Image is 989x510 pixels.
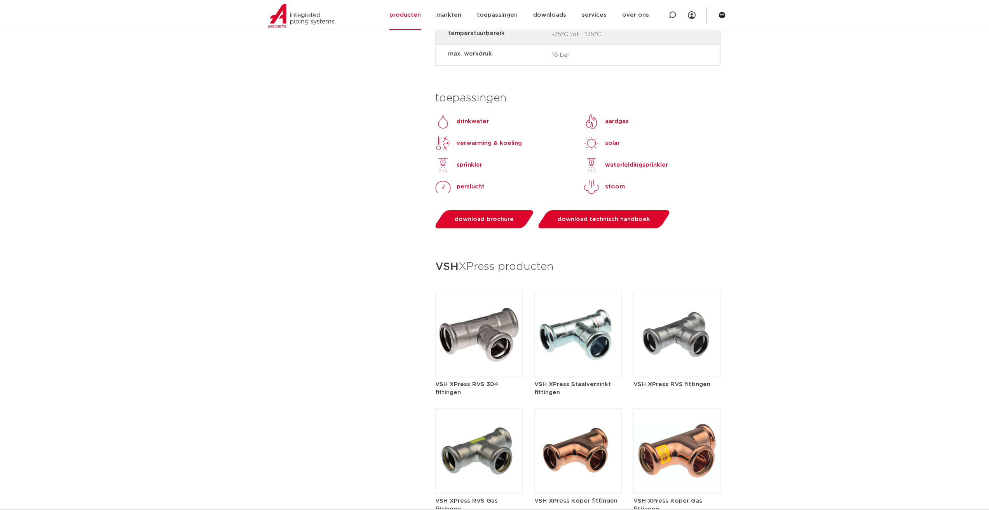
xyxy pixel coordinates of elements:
h5: VSH XPress Staalverzinkt fittingen [534,380,622,397]
p: waterleidingsprinkler [605,160,668,170]
a: download technisch handboek [536,210,672,228]
h5: VSH XPress RVS fittingen [633,380,721,388]
a: waterleidingsprinkler [584,157,668,173]
a: solarsolar [584,136,620,151]
h3: toepassingen [435,91,721,106]
a: VSH XPress Staalverzinkt fittingen [534,331,622,397]
p: sprinkler [457,160,482,170]
img: solar [584,136,599,151]
h5: VSH XPress RVS 304 fittingen [435,380,523,397]
span: 16 bar [552,49,675,61]
a: VSH XPress RVS 304 fittingen [435,331,523,397]
p: stoom [605,182,625,191]
p: solar [605,139,620,148]
p: perslucht [457,182,485,191]
p: verwarming & koeling [457,139,522,148]
strong: temperatuurbereik [448,28,546,38]
a: stoom [584,179,625,195]
img: Drinkwater [435,114,451,129]
a: VSH XPress Koper fittingen [534,448,622,505]
h3: XPress producten [435,258,721,276]
h5: VSH XPress Koper fittingen [534,497,622,505]
span: -35°C tot +135°C [552,28,675,41]
a: Drinkwaterdrinkwater [435,114,489,129]
p: aardgas [605,117,629,126]
a: perslucht [435,179,485,195]
span: download brochure [455,216,514,222]
strong: max. werkdruk [448,49,546,59]
strong: VSH [435,261,459,272]
a: sprinkler [435,157,482,173]
a: VSH XPress RVS fittingen [633,331,721,388]
a: aardgas [584,114,629,129]
a: verwarming & koeling [435,136,522,151]
a: download brochure [433,210,535,228]
p: drinkwater [457,117,489,126]
span: download technisch handboek [558,216,650,222]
